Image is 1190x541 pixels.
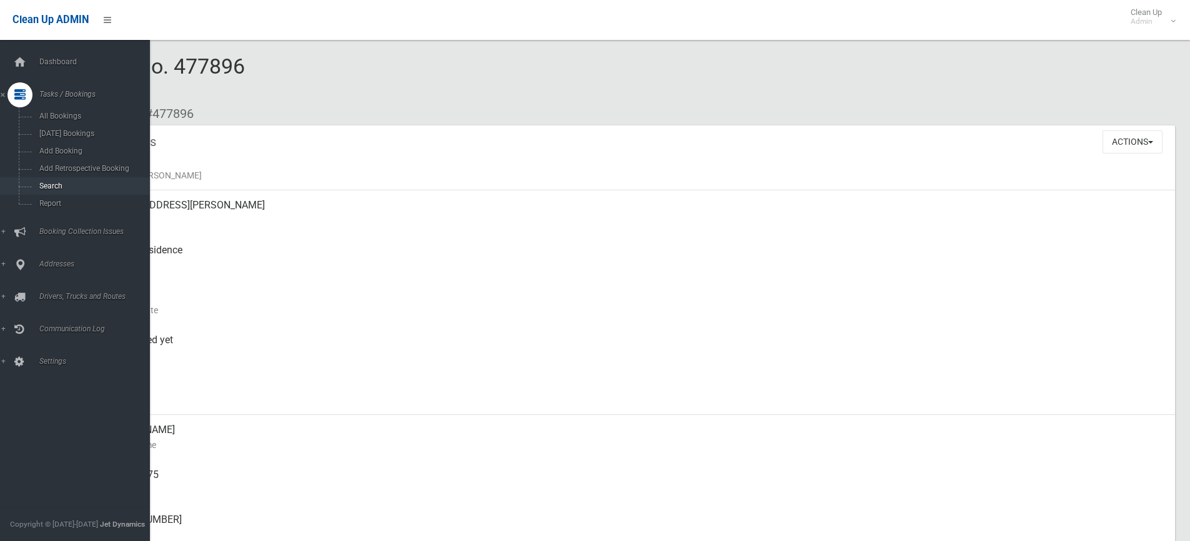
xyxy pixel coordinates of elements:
[36,260,159,268] span: Addresses
[100,303,1165,318] small: Collection Date
[1124,7,1174,26] span: Clean Up
[100,460,1165,505] div: 0406 365775
[1103,130,1163,154] button: Actions
[100,168,1165,183] small: Name of [PERSON_NAME]
[36,324,159,333] span: Communication Log
[100,348,1165,363] small: Collected At
[100,325,1165,370] div: Not collected yet
[1131,17,1162,26] small: Admin
[36,147,149,155] span: Add Booking
[100,280,1165,325] div: [DATE]
[36,164,149,173] span: Add Retrospective Booking
[36,129,149,138] span: [DATE] Bookings
[12,14,89,26] span: Clean Up ADMIN
[10,520,98,529] span: Copyright © [DATE]-[DATE]
[100,258,1165,273] small: Pickup Point
[100,370,1165,415] div: [DATE]
[136,102,194,125] li: #477896
[36,357,159,366] span: Settings
[100,190,1165,235] div: [STREET_ADDRESS][PERSON_NAME]
[100,437,1165,452] small: Contact Name
[100,213,1165,228] small: Address
[36,199,149,208] span: Report
[36,57,159,66] span: Dashboard
[36,227,159,236] span: Booking Collection Issues
[100,520,145,529] strong: Jet Dynamics
[100,392,1165,407] small: Zone
[36,182,149,190] span: Search
[36,292,159,301] span: Drivers, Trucks and Routes
[36,90,159,99] span: Tasks / Bookings
[100,482,1165,497] small: Mobile
[100,235,1165,280] div: Front of Residence
[100,415,1165,460] div: [PERSON_NAME]
[55,54,245,102] span: Booking No. 477896
[36,112,149,120] span: All Bookings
